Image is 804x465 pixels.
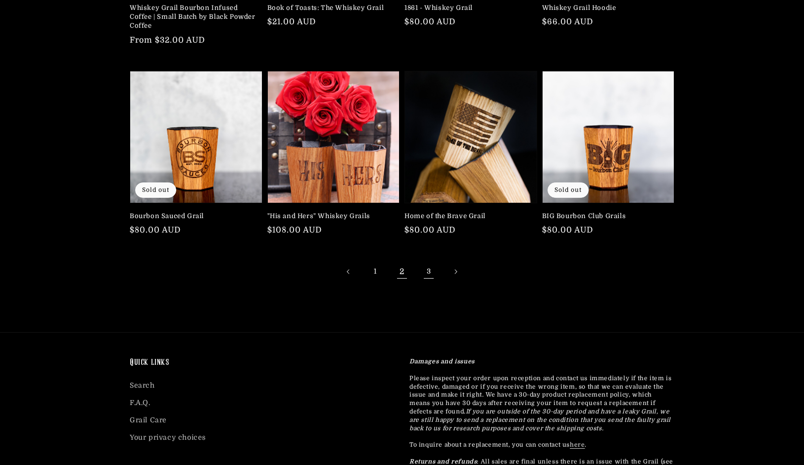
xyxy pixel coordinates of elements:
[542,3,669,12] a: Whiskey Grail Hoodie
[130,261,674,283] nav: Pagination
[404,3,531,12] a: 1861 - Whiskey Grail
[130,212,256,221] a: Bourbon Sauced Grail
[267,3,394,12] a: Book of Toasts: The Whiskey Grail
[130,379,155,394] a: Search
[130,3,256,31] a: Whiskey Grail Bourbon Infused Coffee | Small Batch by Black Powder Coffee
[130,411,167,429] a: Grail Care
[445,261,466,283] a: Next page
[409,458,477,465] strong: Returns and refunds
[409,358,475,365] strong: Damages and issues
[418,261,440,283] a: Page 3
[404,212,531,221] a: Home of the Brave Grail
[267,212,394,221] a: "His and Hers" Whiskey Grails
[338,261,359,283] a: Previous page
[130,357,395,369] h2: Quick links
[130,429,206,446] a: Your privacy choices
[409,408,671,432] em: If you are outside of the 30-day period and have a leaky Grail, we are still happy to send a repl...
[391,261,413,283] span: Page 2
[364,261,386,283] a: Page 1
[542,212,669,221] a: BIG Bourbon Club Grails
[570,441,585,448] a: here
[130,394,151,411] a: F.A.Q.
